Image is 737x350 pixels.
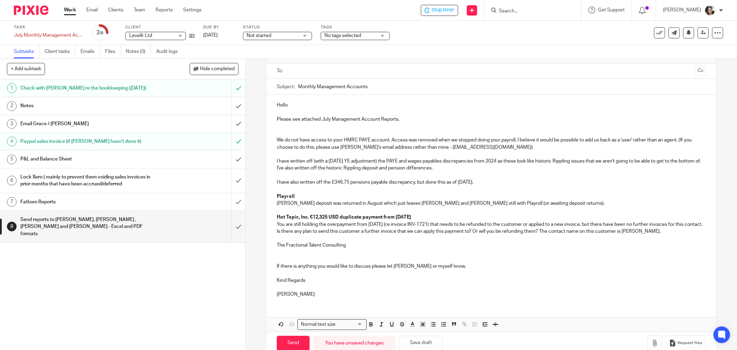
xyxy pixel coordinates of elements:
p: I have also written off the £346.75 pensions payable discrepancy, but done this as of [DATE]. [277,179,706,186]
h1: Email Grace / [PERSON_NAME] [20,119,157,129]
a: Settings [183,7,201,13]
p: If there is anything you would like to discuss please let [PERSON_NAME] or myself know. [277,263,706,270]
label: Client [125,25,195,30]
img: barbara-raine-.jpg [705,5,716,16]
div: 2 [7,101,17,111]
p: [PERSON_NAME] [663,7,701,13]
button: Cc [696,66,706,76]
span: No tags selected [324,33,361,38]
h1: Fathom Reports [20,197,157,207]
div: 7 [7,197,17,207]
a: Notes (0) [126,45,151,58]
div: 3 [7,119,17,129]
p: [PERSON_NAME] deposit was returned in August which just leaves [PERSON_NAME] and [PERSON_NAME] st... [277,200,706,207]
h1: Notes [20,101,157,111]
h1: Send reports to [PERSON_NAME], [PERSON_NAME] , [PERSON_NAME] and [PERSON_NAME] - Excel and PDF fo... [20,214,157,239]
strong: Hot Topic, Inc. €12,325 USD duplicate payment from [DATE] [277,215,411,220]
label: Task [14,25,83,30]
p: Please see attached July Management Account Reports. [277,116,706,123]
input: Search for option [338,321,362,328]
h1: P&L and Balance Sheet [20,154,157,164]
a: Team [134,7,145,13]
a: Client tasks [45,45,75,58]
a: Emails [81,45,100,58]
label: Subject: [277,83,295,90]
img: Pixie [14,6,48,15]
span: Stop timer [432,7,454,14]
a: Email [86,7,98,13]
span: Not started [247,33,271,38]
a: Audit logs [156,45,183,58]
a: Clients [108,7,123,13]
p: I have written off (with a [DATE] YE adjustment) the PAYE and wages payables discrepancies from 2... [277,158,706,172]
div: 5 [7,155,17,164]
p: We do not have access to your HMRC PAYE account. Access was removed when we stopped doing your pa... [277,137,706,151]
label: To: [277,67,284,74]
input: Search [498,8,560,15]
span: Hide completed [200,66,235,72]
button: Hide completed [190,63,238,75]
label: Status [243,25,312,30]
a: Reports [155,7,173,13]
button: + Add subtask [7,63,45,75]
p: Hello [277,102,706,109]
div: 2 [96,29,103,37]
div: Levellr Ltd - July Monthly Management Accounts - Levellr [421,5,458,16]
div: Search for option [297,319,367,330]
div: 8 [7,222,17,231]
a: Work [64,7,76,13]
span: [DATE] [203,33,218,38]
span: Request files [678,340,702,346]
h1: Check with [PERSON_NAME] re the bookkeeping ([DATE]) [20,83,157,93]
strong: Playroll [277,194,295,199]
p: You are still holding the overpayment from [DATE] (re invoice INV-1721) that needs to be refunded... [277,221,706,235]
p: Kind Regards [277,277,706,284]
label: Due by [203,25,234,30]
h1: Lock Xero ( mainly to prevent them voiding sales invoices in prior months that have been accrued/... [20,172,157,190]
label: Tags [321,25,390,30]
p: [PERSON_NAME] [277,291,706,298]
a: Subtasks [14,45,39,58]
a: Files [105,45,121,58]
h1: Paypal sales invoice (if [PERSON_NAME] hasn't done it) [20,136,157,147]
div: 4 [7,137,17,146]
div: 1 [7,83,17,93]
span: Normal text size [299,321,337,328]
div: 6 [7,176,17,185]
small: /8 [100,31,103,35]
span: Levellr Ltd [129,33,152,38]
p: The Fractional Talent Consulting [277,235,706,249]
span: Get Support [598,8,625,12]
div: July Monthly Management Accounts - Levellr [14,32,83,39]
